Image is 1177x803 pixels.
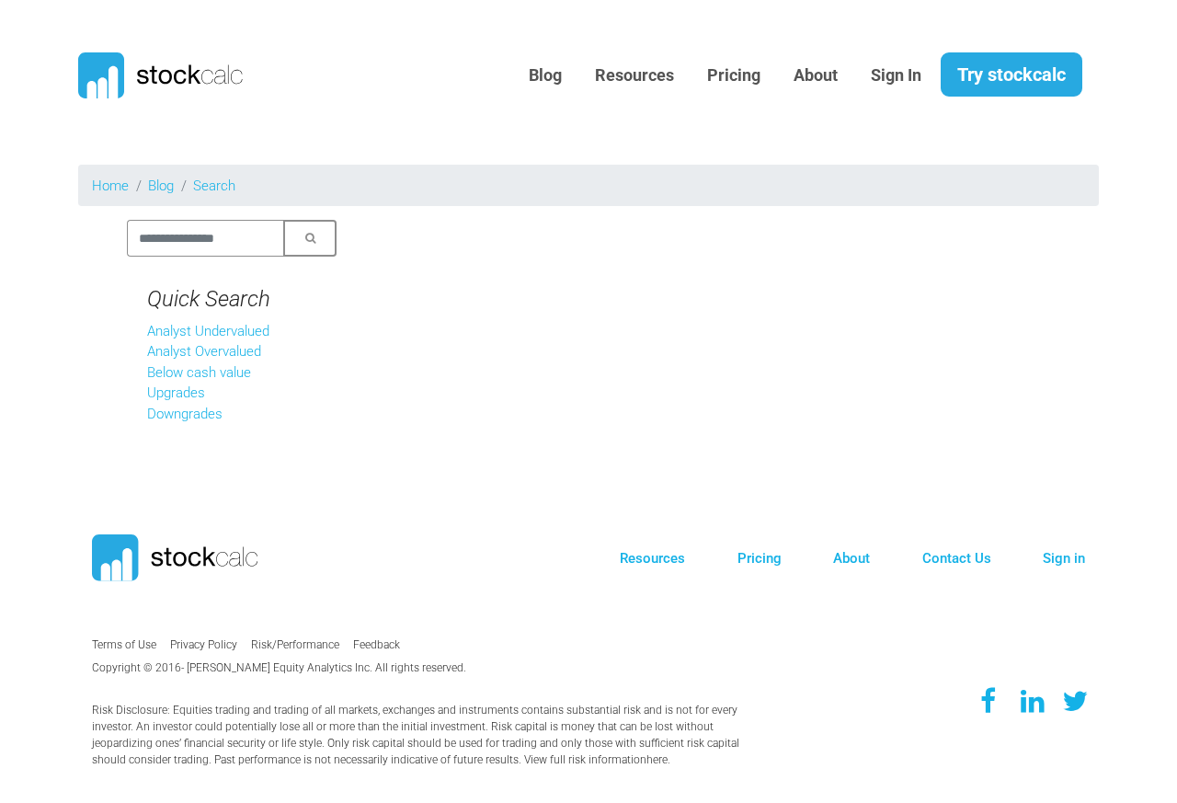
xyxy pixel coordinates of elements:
p: Copyright © 2016- [PERSON_NAME] Equity Analytics Inc. All rights reserved. [92,660,490,676]
a: About [833,550,870,567]
a: Feedback [353,638,400,651]
a: About [780,53,851,98]
nav: breadcrumb [78,165,1099,206]
a: here [646,753,668,766]
a: Blog [515,53,576,98]
a: Analyst Undervalued [147,323,269,339]
a: Risk/Performance [251,638,339,651]
a: Blog [148,178,174,194]
a: Upgrades [147,384,205,401]
a: Sign In [857,53,935,98]
h4: Quick Search [147,286,316,313]
a: Resources [581,53,688,98]
a: Try stockcalc [941,52,1082,97]
a: Downgrades [147,406,223,422]
a: Home [92,178,129,194]
a: Analyst Overvalued [147,343,261,360]
a: Privacy Policy [170,638,237,651]
a: Sign in [1043,550,1085,567]
p: Risk Disclosure: Equities trading and trading of all markets, exchanges and instruments contains ... [92,702,745,768]
a: Pricing [693,53,774,98]
a: Resources [620,550,685,567]
a: Pricing [737,550,782,567]
a: Search [193,178,235,194]
a: Contact Us [922,550,991,567]
a: Terms of Use [92,638,156,651]
a: Below cash value [147,364,251,381]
